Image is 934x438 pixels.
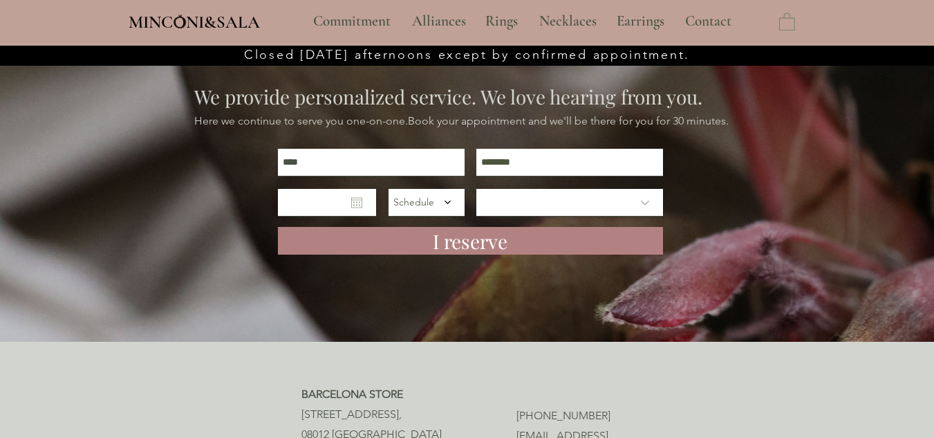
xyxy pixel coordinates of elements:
font: Alliances [412,12,466,30]
a: MINCONI&SALA [129,9,260,32]
font: Book your appointment and we'll be there for you for 30 minutes. [408,114,729,127]
a: Commitment [303,4,402,39]
button: I reserve [278,227,663,255]
font: Earrings [617,12,664,30]
a: Alliances [402,4,475,39]
font: We provide personalized service. We love hearing from you. [194,84,702,109]
font: I reserve [433,228,507,254]
a: [PHONE_NUMBER] [516,409,610,422]
font: Closed [DATE] afternoons except by confirmed appointment. [244,47,690,62]
nav: Place [270,4,776,39]
font: Commitment [313,12,391,30]
a: Contact [675,4,742,39]
font: Contact [685,12,731,30]
font: Here we continue to serve you one-on-one. [194,114,408,127]
font: MINCONI&SALA [129,12,260,33]
img: Minconi Room [174,15,186,28]
font: Necklaces [539,12,597,30]
font: [STREET_ADDRESS], [301,408,402,421]
a: Earrings [606,4,675,39]
font: BARCELONA STORE [301,387,403,401]
a: Necklaces [529,4,606,39]
a: Rings [475,4,529,39]
font: Rings [485,12,518,30]
button: Open calendar [351,197,362,208]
